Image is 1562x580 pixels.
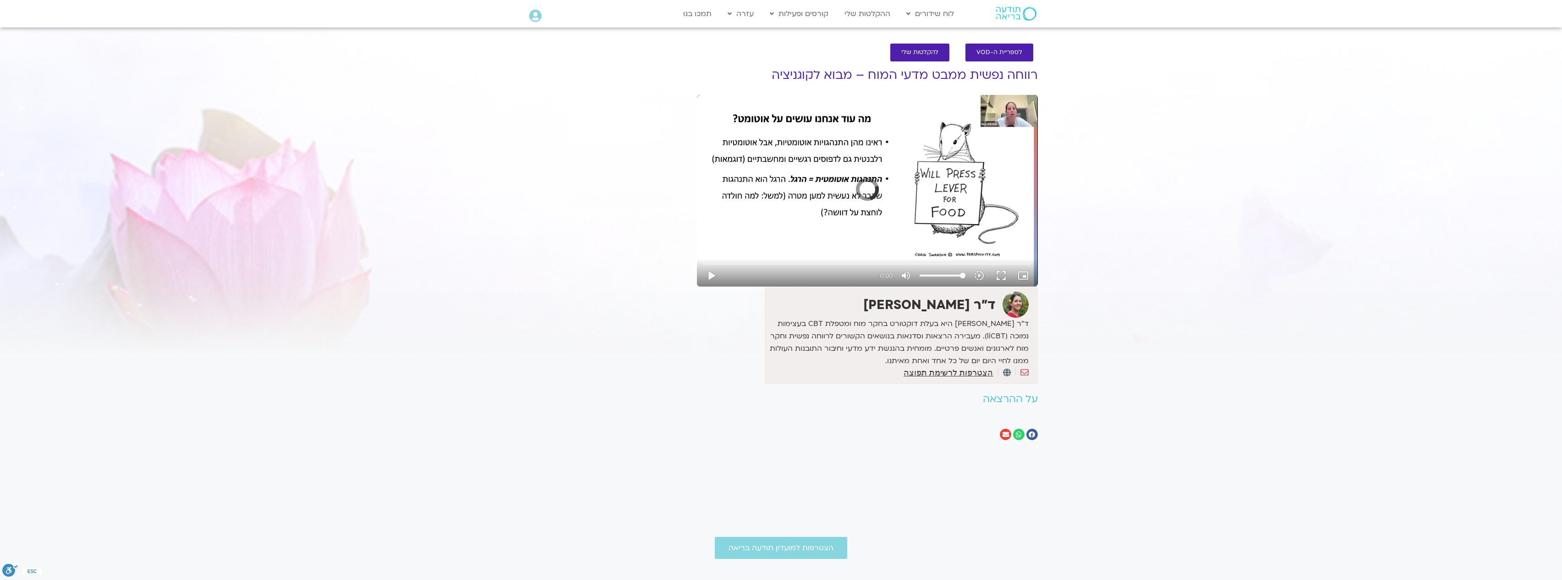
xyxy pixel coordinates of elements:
a: הצטרפות לרשימת תפוצה [904,369,993,377]
div: שיתוף ב whatsapp [1013,429,1025,440]
a: לוח שידורים [902,5,959,22]
a: תמכו בנו [679,5,716,22]
div: שיתוף ב facebook [1026,429,1038,440]
a: להקלטות שלי [890,44,949,61]
a: עזרה [723,5,758,22]
img: ד"ר נועה אלבלדה [1003,292,1029,318]
h1: רווחה נפשית ממבט מדעי המוח – מבוא לקוגניציה [697,68,1038,82]
span: הצטרפות למועדון תודעה בריאה [729,544,833,552]
a: ההקלטות שלי [840,5,895,22]
img: תודעה בריאה [996,7,1036,21]
span: לספריית ה-VOD [976,49,1022,56]
h2: על ההרצאה [697,393,1038,405]
p: ד״ר [PERSON_NAME] היא בעלת דוקטורט בחקר מוח ומטפלת CBT בעצימות נמוכה (liCBT). מעבירה הרצאות וסדנא... [767,318,1028,367]
a: הצטרפות למועדון תודעה בריאה [715,537,847,559]
strong: ד"ר [PERSON_NAME] [863,296,996,314]
span: להקלטות שלי [901,49,938,56]
a: לספריית ה-VOD [965,44,1033,61]
a: קורסים ופעילות [765,5,833,22]
div: שיתוף ב email [1000,429,1011,440]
